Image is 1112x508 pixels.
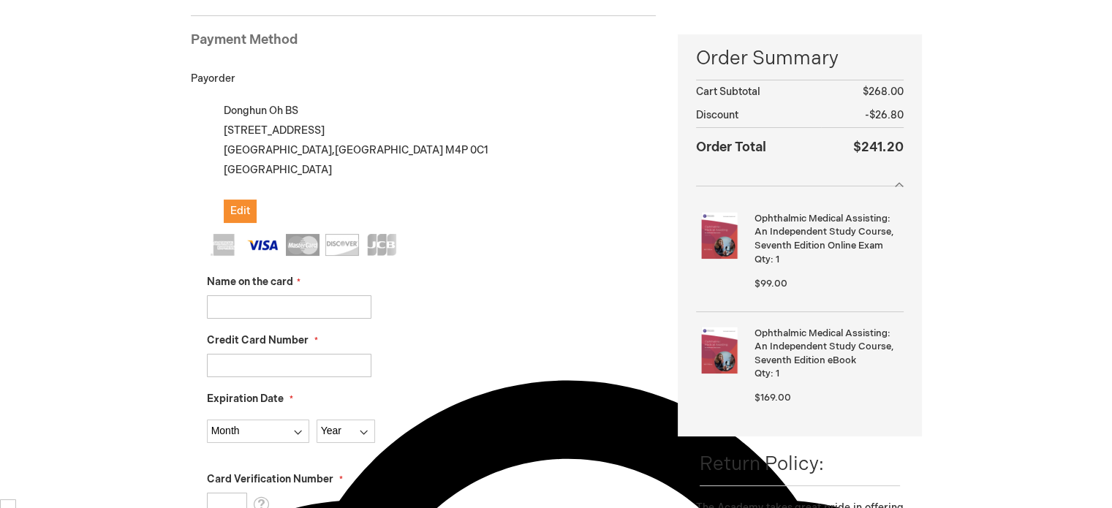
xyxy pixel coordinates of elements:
[191,72,235,85] span: Payorder
[696,109,738,121] span: Discount
[853,140,904,155] span: $241.20
[776,368,779,379] span: 1
[754,212,899,253] strong: Ophthalmic Medical Assisting: An Independent Study Course, Seventh Edition Online Exam
[207,354,371,377] input: Credit Card Number
[207,393,284,405] span: Expiration Date
[696,80,821,105] th: Cart Subtotal
[325,234,359,256] img: Discover
[207,473,333,485] span: Card Verification Number
[224,200,257,223] button: Edit
[700,453,824,476] span: Return Policy:
[865,109,904,121] span: -$26.80
[863,86,904,98] span: $268.00
[286,234,319,256] img: MasterCard
[207,276,293,288] span: Name on the card
[207,101,657,223] div: Donghun Oh BS [STREET_ADDRESS] [GEOGRAPHIC_DATA] , M4P 0C1 [GEOGRAPHIC_DATA]
[696,136,766,157] strong: Order Total
[696,45,903,80] span: Order Summary
[246,234,280,256] img: Visa
[754,392,791,403] span: $169.00
[335,144,443,156] span: [GEOGRAPHIC_DATA]
[696,212,743,259] img: Ophthalmic Medical Assisting: An Independent Study Course, Seventh Edition Online Exam
[207,334,309,346] span: Credit Card Number
[365,234,398,256] img: JCB
[776,254,779,265] span: 1
[754,278,787,289] span: $99.00
[754,254,771,265] span: Qty
[230,205,250,217] span: Edit
[754,368,771,379] span: Qty
[696,327,743,374] img: Ophthalmic Medical Assisting: An Independent Study Course, Seventh Edition eBook
[754,327,899,368] strong: Ophthalmic Medical Assisting: An Independent Study Course, Seventh Edition eBook
[191,31,657,57] div: Payment Method
[207,234,241,256] img: American Express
